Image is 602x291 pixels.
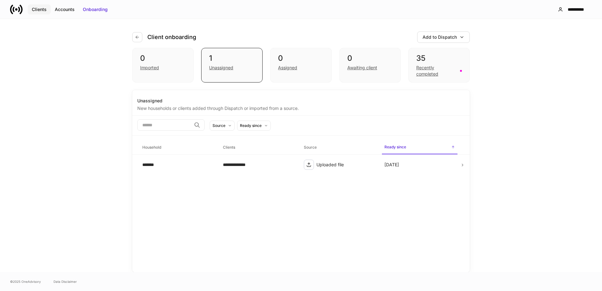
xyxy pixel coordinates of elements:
[140,65,159,71] div: Imported
[278,65,297,71] div: Assigned
[347,53,393,63] div: 0
[213,123,225,128] div: Source
[210,121,235,131] button: Source
[240,123,262,128] div: Ready since
[408,48,470,83] div: 35Recently completed
[79,4,112,14] button: Onboarding
[147,33,196,41] h4: Client onboarding
[209,53,255,63] div: 1
[417,31,470,43] button: Add to Dispatch
[28,4,51,14] button: Clients
[140,141,215,154] span: Household
[382,141,457,154] span: Ready since
[278,53,324,63] div: 0
[304,144,317,150] h6: Source
[384,162,399,168] p: [DATE]
[301,141,377,154] span: Source
[347,65,377,71] div: Awaiting client
[132,48,194,83] div: 0Imported
[55,6,75,13] div: Accounts
[10,279,41,284] span: © 2025 OneAdvisory
[83,6,108,13] div: Onboarding
[137,98,465,104] div: Unassigned
[416,53,462,63] div: 35
[209,65,233,71] div: Unassigned
[137,104,465,111] div: New households or clients added through Dispatch or imported from a source.
[223,144,235,150] h6: Clients
[339,48,401,83] div: 0Awaiting client
[237,121,271,131] button: Ready since
[220,141,296,154] span: Clients
[316,162,374,168] div: Uploaded file
[51,4,79,14] button: Accounts
[140,53,186,63] div: 0
[201,48,263,83] div: 1Unassigned
[270,48,332,83] div: 0Assigned
[384,144,406,150] h6: Ready since
[416,65,456,77] div: Recently completed
[423,34,457,40] div: Add to Dispatch
[142,144,161,150] h6: Household
[54,279,77,284] a: Data Disclaimer
[32,6,47,13] div: Clients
